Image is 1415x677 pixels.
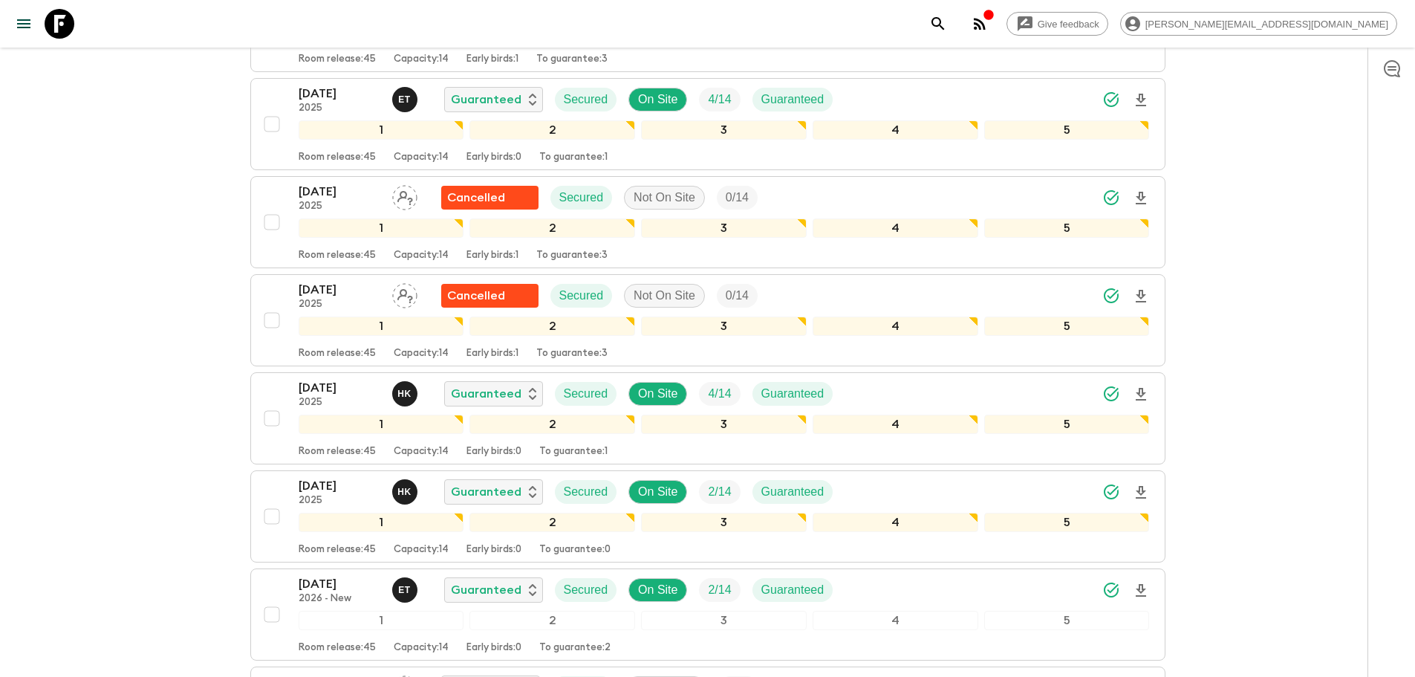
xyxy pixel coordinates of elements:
span: Assign pack leader [392,288,417,299]
div: On Site [628,382,687,406]
p: Cancelled [447,287,505,305]
div: 1 [299,218,464,238]
p: 2026 - New [299,593,380,605]
div: 3 [641,513,807,532]
div: Trip Fill [717,284,758,308]
p: 2025 [299,495,380,507]
p: [DATE] [299,477,380,495]
p: Secured [564,385,608,403]
div: 3 [641,218,807,238]
p: Room release: 45 [299,348,376,360]
p: 0 / 14 [726,287,749,305]
p: To guarantee: 3 [536,54,608,65]
p: On Site [638,483,677,501]
p: To guarantee: 1 [539,446,608,458]
p: 2025 [299,201,380,213]
p: To guarantee: 2 [539,642,611,654]
p: 2025 [299,397,380,409]
p: 2 / 14 [708,581,731,599]
div: 2 [469,415,635,434]
div: Secured [550,186,613,210]
div: 4 [813,218,978,238]
p: Room release: 45 [299,250,376,262]
p: Early birds: 1 [466,250,518,262]
button: [DATE]2025Hanna Kristín MásdóttirGuaranteedSecuredOn SiteTrip FillGuaranteed12345Room release:45C... [250,372,1165,464]
div: Trip Fill [699,88,740,111]
span: Give feedback [1029,19,1107,30]
button: [DATE]2026 - NewEsther ThorvaldsGuaranteedSecuredOn SiteTrip FillGuaranteed12345Room release:45Ca... [250,569,1165,661]
div: Secured [555,382,617,406]
svg: Download Onboarding [1132,190,1150,207]
p: Early birds: 1 [466,348,518,360]
p: Secured [559,189,604,207]
p: Secured [564,91,608,108]
p: 2025 [299,299,380,311]
button: [DATE]2025Hanna Kristín MásdóttirGuaranteedSecuredOn SiteTrip FillGuaranteed12345Room release:45C... [250,470,1165,563]
p: E T [398,94,411,106]
p: 4 / 14 [708,385,731,403]
p: Room release: 45 [299,642,376,654]
button: [DATE]2025Assign pack leaderFlash Pack cancellationSecuredNot On SiteTrip Fill12345Room release:4... [250,176,1165,268]
div: 5 [984,317,1150,336]
p: H K [397,486,412,498]
div: Secured [555,88,617,111]
p: Capacity: 14 [394,250,449,262]
p: Guaranteed [451,385,521,403]
p: Capacity: 14 [394,446,449,458]
button: [DATE]2025Esther ThorvaldsGuaranteedSecuredOn SiteTrip FillGuaranteed12345Room release:45Capacity... [250,78,1165,170]
p: Early birds: 1 [466,54,518,65]
p: Secured [564,581,608,599]
p: To guarantee: 3 [536,348,608,360]
p: Guaranteed [761,91,824,108]
div: 2 [469,218,635,238]
span: [PERSON_NAME][EMAIL_ADDRESS][DOMAIN_NAME] [1137,19,1396,30]
button: HK [392,479,420,505]
div: 5 [984,513,1150,532]
p: 0 / 14 [726,189,749,207]
button: search adventures [923,9,953,39]
div: 1 [299,120,464,140]
p: Early birds: 0 [466,642,521,654]
svg: Download Onboarding [1132,484,1150,502]
div: 3 [641,120,807,140]
button: menu [9,9,39,39]
p: Capacity: 14 [394,54,449,65]
button: HK [392,381,420,406]
p: Guaranteed [761,483,824,501]
p: [DATE] [299,575,380,593]
p: [DATE] [299,183,380,201]
p: On Site [638,581,677,599]
div: 5 [984,415,1150,434]
p: Guaranteed [451,483,521,501]
p: Room release: 45 [299,544,376,556]
button: ET [392,577,420,603]
p: To guarantee: 3 [536,250,608,262]
p: Room release: 45 [299,446,376,458]
svg: Synced Successfully [1102,91,1120,108]
p: Cancelled [447,189,505,207]
p: E T [398,584,411,596]
svg: Synced Successfully [1102,385,1120,403]
svg: Download Onboarding [1132,288,1150,305]
p: H K [397,388,412,400]
p: Early birds: 0 [466,544,521,556]
div: 2 [469,317,635,336]
div: 4 [813,120,978,140]
span: Esther Thorvalds [392,582,420,594]
div: Flash Pack cancellation [441,284,539,308]
div: [PERSON_NAME][EMAIL_ADDRESS][DOMAIN_NAME] [1120,12,1397,36]
div: Flash Pack cancellation [441,186,539,210]
div: 2 [469,513,635,532]
p: Capacity: 14 [394,642,449,654]
p: Guaranteed [761,581,824,599]
div: On Site [628,480,687,504]
p: Not On Site [634,287,695,305]
span: Hanna Kristín Másdóttir [392,386,420,398]
p: To guarantee: 1 [539,152,608,163]
div: On Site [628,88,687,111]
span: Esther Thorvalds [392,91,420,103]
button: ET [392,87,420,112]
p: Capacity: 14 [394,152,449,163]
div: Secured [555,578,617,602]
p: 2 / 14 [708,483,731,501]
